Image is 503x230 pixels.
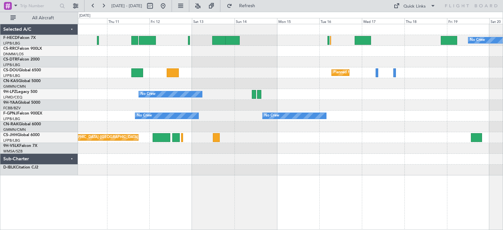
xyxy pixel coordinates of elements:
[3,41,20,46] a: LFPB/LBG
[3,133,17,137] span: CS-JHH
[234,18,277,24] div: Sun 14
[3,90,37,94] a: 9H-LPZLegacy 500
[3,127,26,132] a: GMMN/CMN
[3,84,26,89] a: GMMN/CMN
[3,166,16,169] span: D-IBLK
[3,101,40,105] a: 9H-YAAGlobal 5000
[319,18,362,24] div: Tue 16
[3,95,22,100] a: LFMD/CEQ
[7,13,71,23] button: All Aircraft
[192,18,234,24] div: Sat 13
[3,62,20,67] a: LFPB/LBG
[3,68,19,72] span: CS-DOU
[390,1,439,11] button: Quick Links
[3,149,23,154] a: WMSA/SZB
[3,144,37,148] a: 9H-VSLKFalcon 7X
[3,36,18,40] span: F-HECD
[17,16,69,20] span: All Aircraft
[107,18,150,24] div: Thu 11
[233,4,261,8] span: Refresh
[3,116,20,121] a: LFPB/LBG
[3,79,41,83] a: CN-KASGlobal 5000
[403,3,426,10] div: Quick Links
[224,1,263,11] button: Refresh
[3,133,40,137] a: CS-JHHGlobal 6000
[3,101,18,105] span: 9H-YAA
[3,36,36,40] a: F-HECDFalcon 7X
[333,68,437,78] div: Planned Maint [GEOGRAPHIC_DATA] ([GEOGRAPHIC_DATA])
[3,112,17,115] span: F-GPNJ
[3,47,17,51] span: CS-RRC
[3,144,19,148] span: 9H-VSLK
[404,18,447,24] div: Thu 18
[79,13,90,19] div: [DATE]
[149,18,192,24] div: Fri 12
[20,1,58,11] input: Trip Number
[3,58,40,62] a: CS-DTRFalcon 2000
[3,122,41,126] a: CN-RAKGlobal 6000
[362,18,404,24] div: Wed 17
[137,111,152,121] div: No Crew
[3,122,19,126] span: CN-RAK
[447,18,490,24] div: Fri 19
[140,89,156,99] div: No Crew
[3,58,17,62] span: CS-DTR
[3,138,20,143] a: LFPB/LBG
[470,35,485,45] div: No Crew
[3,73,20,78] a: LFPB/LBG
[36,133,139,142] div: Planned Maint [GEOGRAPHIC_DATA] ([GEOGRAPHIC_DATA])
[3,166,38,169] a: D-IBLKCitation CJ2
[3,106,21,111] a: FCBB/BZV
[3,52,24,57] a: DNMM/LOS
[277,18,320,24] div: Mon 15
[111,3,142,9] span: [DATE] - [DATE]
[65,18,107,24] div: Wed 10
[264,111,279,121] div: No Crew
[3,79,18,83] span: CN-KAS
[3,68,41,72] a: CS-DOUGlobal 6500
[3,112,42,115] a: F-GPNJFalcon 900EX
[3,90,16,94] span: 9H-LPZ
[3,47,42,51] a: CS-RRCFalcon 900LX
